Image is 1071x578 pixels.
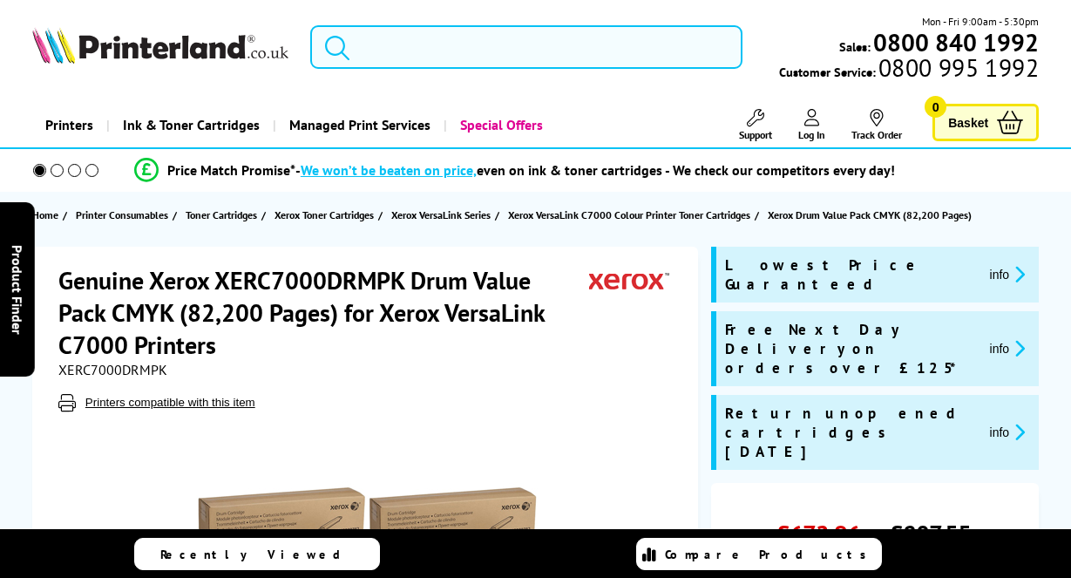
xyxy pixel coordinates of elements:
a: Printer Consumables [76,206,173,224]
a: Track Order [851,109,902,141]
a: Xerox Drum Value Pack CMYK (82,200 Pages) [768,206,976,224]
span: We won’t be beaten on price, [301,161,477,179]
span: Xerox VersaLink C7000 Colour Printer Toner Cartridges [508,206,750,224]
img: Xerox [589,264,669,296]
a: 0800 840 1992 [871,34,1039,51]
span: Xerox VersaLink Series [391,206,491,224]
a: Basket 0 [932,104,1039,141]
a: Managed Print Services [273,103,444,147]
b: 0800 840 1992 [873,26,1039,58]
span: Basket [948,111,988,134]
button: promo-description [985,422,1031,442]
span: Xerox Toner Cartridges [275,206,374,224]
a: Printerland Logo [32,27,288,67]
span: Toner Cartridges [186,206,257,224]
a: Support [739,109,772,141]
a: Printers [32,103,106,147]
span: Ink & Toner Cartridges [123,103,260,147]
span: Sales: [839,38,871,55]
span: Product Finder [9,244,26,334]
button: promo-description [985,264,1031,284]
span: Return unopened cartridges [DATE] [725,404,976,461]
div: - even on ink & toner cartridges - We check our competitors every day! [295,161,895,179]
span: Free Next Day Delivery on orders over £125* [725,320,976,377]
a: Recently Viewed [134,538,380,570]
a: Compare Products [636,538,882,570]
span: Home [32,206,58,224]
span: 0800 995 1992 [876,59,1039,76]
a: Special Offers [444,103,556,147]
a: Log In [798,109,825,141]
a: Xerox Toner Cartridges [275,206,378,224]
span: 0 [925,96,946,118]
span: £807.55 [890,518,971,550]
span: Log In [798,128,825,141]
h1: Genuine Xerox XERC7000DRMPK Drum Value Pack CMYK (82,200 Pages) for Xerox VersaLink C7000 Printers [58,264,589,361]
span: £672.96 [776,518,860,550]
button: Printers compatible with this item [80,395,261,410]
span: Support [739,128,772,141]
span: Price Match Promise* [167,161,295,179]
span: Compare Products [665,547,876,562]
a: Ink & Toner Cartridges [106,103,273,147]
span: Mon - Fri 9:00am - 5:30pm [922,13,1039,30]
span: Xerox Drum Value Pack CMYK (82,200 Pages) [768,206,972,224]
a: Toner Cartridges [186,206,261,224]
span: Customer Service: [779,59,1039,80]
li: modal_Promise [9,155,1020,186]
a: Home [32,206,63,224]
a: Xerox VersaLink Series [391,206,495,224]
span: XERC7000DRMPK [58,361,167,378]
img: Printerland Logo [32,27,288,64]
span: Recently Viewed [160,547,358,562]
span: Printer Consumables [76,206,168,224]
a: Xerox VersaLink C7000 Colour Printer Toner Cartridges [508,206,755,224]
span: Lowest Price Guaranteed [725,255,976,294]
button: promo-description [985,338,1031,358]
